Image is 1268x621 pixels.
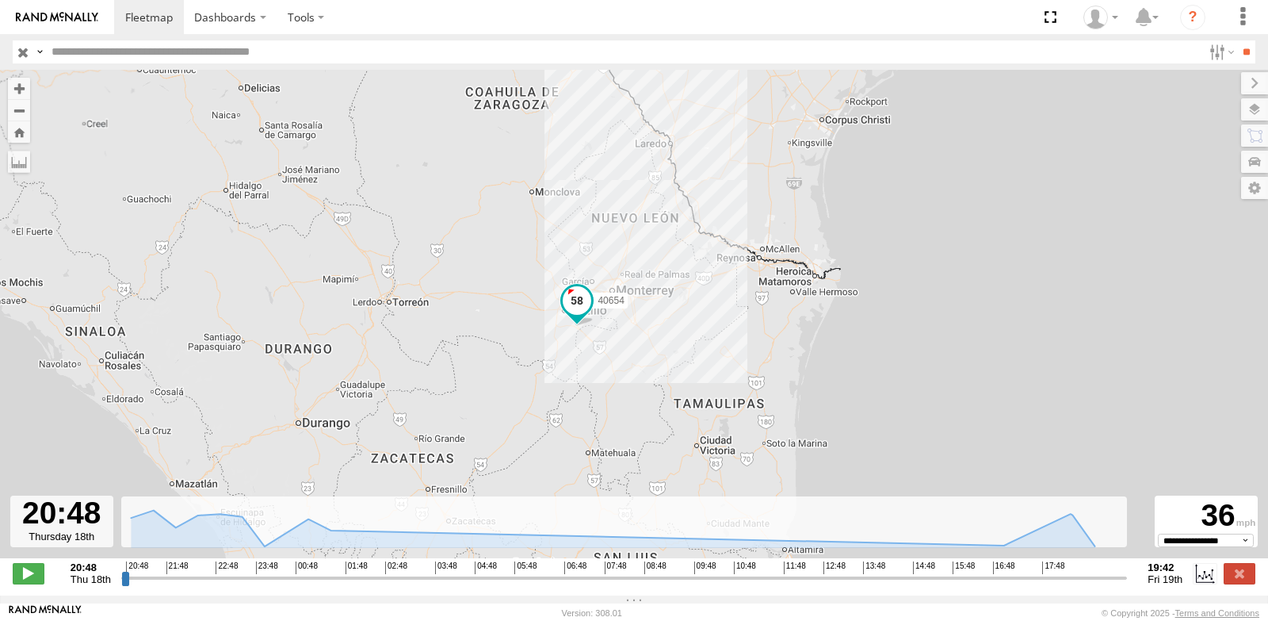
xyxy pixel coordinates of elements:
[514,562,537,574] span: 05:48
[9,605,82,621] a: Visit our Website
[475,562,497,574] span: 04:48
[71,573,111,585] span: Thu 18th Sep 2025
[8,121,30,143] button: Zoom Home
[166,562,189,574] span: 21:48
[16,12,98,23] img: rand-logo.svg
[435,562,457,574] span: 03:48
[605,562,627,574] span: 07:48
[953,562,975,574] span: 15:48
[8,78,30,99] button: Zoom in
[13,563,44,584] label: Play/Stop
[1175,608,1259,618] a: Terms and Conditions
[863,562,885,574] span: 13:48
[1148,562,1182,573] strong: 19:42
[1224,563,1255,584] label: Close
[1148,573,1182,585] span: Fri 19th Sep 2025
[385,562,407,574] span: 02:48
[1042,562,1064,574] span: 17:48
[346,562,368,574] span: 01:48
[216,562,238,574] span: 22:48
[1180,5,1205,30] i: ?
[1241,177,1268,199] label: Map Settings
[71,562,111,573] strong: 20:48
[8,99,30,121] button: Zoom out
[1157,498,1255,534] div: 36
[256,562,278,574] span: 23:48
[1203,40,1237,63] label: Search Filter Options
[993,562,1015,574] span: 16:48
[694,562,716,574] span: 09:48
[296,562,318,574] span: 00:48
[564,562,586,574] span: 06:48
[598,294,624,305] span: 40654
[644,562,666,574] span: 08:48
[823,562,846,574] span: 12:48
[562,608,622,618] div: Version: 308.01
[1078,6,1124,29] div: Miguel Cantu
[8,151,30,173] label: Measure
[33,40,46,63] label: Search Query
[913,562,935,574] span: 14:48
[126,562,148,574] span: 20:48
[1102,608,1259,618] div: © Copyright 2025 -
[784,562,806,574] span: 11:48
[734,562,756,574] span: 10:48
